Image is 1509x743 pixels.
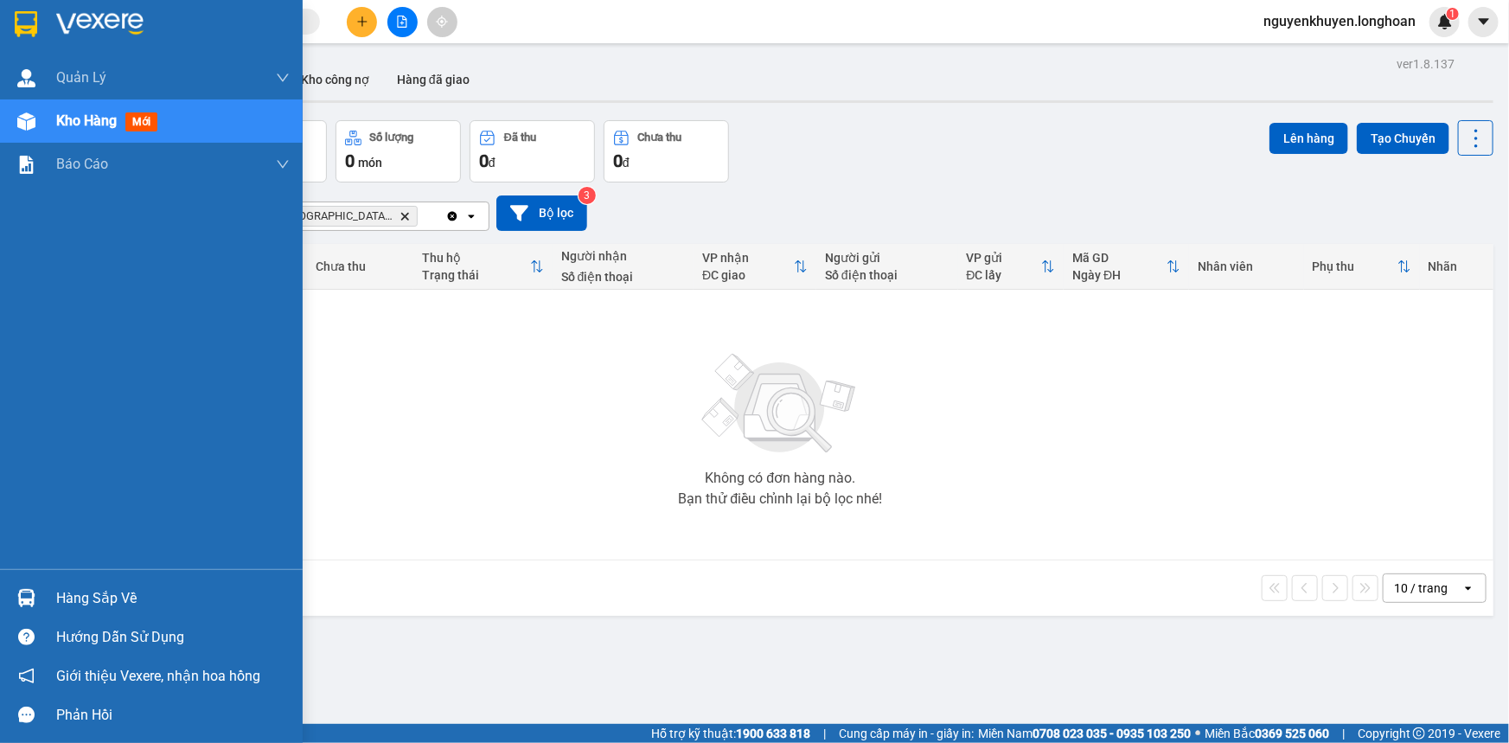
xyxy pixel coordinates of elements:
[967,251,1042,265] div: VP gửi
[370,131,414,144] div: Số lượng
[464,209,478,223] svg: open
[1072,251,1167,265] div: Mã GD
[694,343,866,464] img: svg+xml;base64,PHN2ZyBjbGFzcz0ibGlzdC1wbHVnX19zdmciIHhtbG5zPSJodHRwOi8vd3d3LnczLm9yZy8yMDAwL3N2Zy...
[15,11,37,37] img: logo-vxr
[967,268,1042,282] div: ĐC lấy
[958,244,1065,290] th: Toggle SortBy
[561,270,686,284] div: Số điện thoại
[18,707,35,723] span: message
[17,589,35,607] img: warehouse-icon
[604,120,729,183] button: Chưa thu0đ
[978,724,1191,743] span: Miền Nam
[56,153,108,175] span: Báo cáo
[489,156,496,170] span: đ
[422,268,530,282] div: Trạng thái
[396,16,408,28] span: file-add
[496,195,587,231] button: Bộ lọc
[702,251,794,265] div: VP nhận
[17,112,35,131] img: warehouse-icon
[427,7,457,37] button: aim
[276,71,290,85] span: down
[274,206,418,227] span: Quảng Ngãi: VP Trường Chinh, close by backspace
[336,120,461,183] button: Số lượng0món
[18,629,35,645] span: question-circle
[282,209,393,223] span: Quảng Ngãi: VP Trường Chinh
[1033,727,1191,740] strong: 0708 023 035 - 0935 103 250
[1357,123,1449,154] button: Tạo Chuyến
[702,268,794,282] div: ĐC giao
[1072,268,1167,282] div: Ngày ĐH
[125,112,157,131] span: mới
[1461,581,1475,595] svg: open
[387,7,418,37] button: file-add
[421,208,423,225] input: Selected Quảng Ngãi: VP Trường Chinh.
[825,268,950,282] div: Số điện thoại
[479,151,489,171] span: 0
[1304,244,1420,290] th: Toggle SortBy
[825,251,950,265] div: Người gửi
[356,16,368,28] span: plus
[18,668,35,684] span: notification
[1468,7,1499,37] button: caret-down
[1413,727,1425,740] span: copyright
[1269,123,1348,154] button: Lên hàng
[1429,259,1485,273] div: Nhãn
[56,586,290,612] div: Hàng sắp về
[1342,724,1345,743] span: |
[445,209,459,223] svg: Clear all
[1255,727,1329,740] strong: 0369 525 060
[1195,730,1200,737] span: ⚪️
[694,244,816,290] th: Toggle SortBy
[400,211,410,221] svg: Delete
[1447,8,1459,20] sup: 1
[17,156,35,174] img: solution-icon
[383,59,483,100] button: Hàng đã giao
[1437,14,1453,29] img: icon-new-feature
[1394,580,1448,597] div: 10 / trang
[736,727,810,740] strong: 1900 633 818
[839,724,974,743] span: Cung cấp máy in - giấy in:
[823,724,826,743] span: |
[613,151,623,171] span: 0
[1205,724,1329,743] span: Miền Bắc
[1198,259,1295,273] div: Nhân viên
[1397,54,1455,74] div: ver 1.8.137
[470,120,595,183] button: Đã thu0đ
[56,702,290,728] div: Phản hồi
[705,471,855,485] div: Không có đơn hàng nào.
[1064,244,1189,290] th: Toggle SortBy
[56,625,290,650] div: Hướng dẫn sử dụng
[358,156,382,170] span: món
[1476,14,1492,29] span: caret-down
[56,112,117,129] span: Kho hàng
[413,244,553,290] th: Toggle SortBy
[17,69,35,87] img: warehouse-icon
[1250,10,1429,32] span: nguyenkhuyen.longhoan
[623,156,630,170] span: đ
[276,157,290,171] span: down
[56,665,260,687] span: Giới thiệu Vexere, nhận hoa hồng
[651,724,810,743] span: Hỗ trợ kỹ thuật:
[347,7,377,37] button: plus
[422,251,530,265] div: Thu hộ
[345,151,355,171] span: 0
[561,249,686,263] div: Người nhận
[638,131,682,144] div: Chưa thu
[579,187,596,204] sup: 3
[504,131,536,144] div: Đã thu
[316,259,405,273] div: Chưa thu
[436,16,448,28] span: aim
[1449,8,1455,20] span: 1
[56,67,106,88] span: Quản Lý
[1313,259,1397,273] div: Phụ thu
[678,492,882,506] div: Bạn thử điều chỉnh lại bộ lọc nhé!
[287,59,383,100] button: Kho công nợ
